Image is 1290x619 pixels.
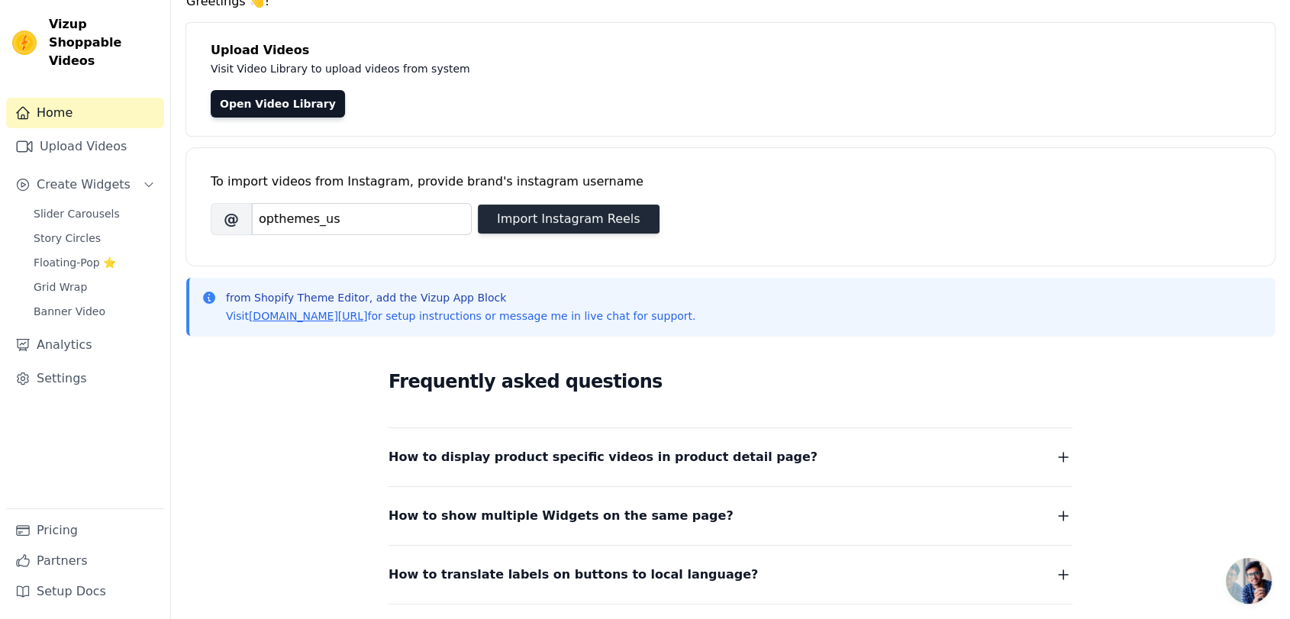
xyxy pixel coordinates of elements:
a: Settings [6,363,164,394]
button: How to translate labels on buttons to local language? [389,564,1072,585]
span: Grid Wrap [34,279,87,295]
a: Grid Wrap [24,276,164,298]
a: Open Video Library [211,90,345,118]
p: Visit for setup instructions or message me in live chat for support. [226,308,695,324]
span: How to show multiple Widgets on the same page? [389,505,734,527]
button: Import Instagram Reels [478,205,660,234]
div: Open chat [1226,558,1272,604]
p: from Shopify Theme Editor, add the Vizup App Block [226,290,695,305]
h4: Upload Videos [211,41,1250,60]
span: Banner Video [34,304,105,319]
div: To import videos from Instagram, provide brand's instagram username [211,172,1250,191]
button: How to display product specific videos in product detail page? [389,447,1072,468]
span: How to display product specific videos in product detail page? [389,447,818,468]
a: Partners [6,546,164,576]
a: Upload Videos [6,131,164,162]
a: Floating-Pop ⭐ [24,252,164,273]
span: Create Widgets [37,176,131,194]
span: Floating-Pop ⭐ [34,255,116,270]
a: Home [6,98,164,128]
span: Slider Carousels [34,206,120,221]
button: How to show multiple Widgets on the same page? [389,505,1072,527]
a: Slider Carousels [24,203,164,224]
p: Visit Video Library to upload videos from system [211,60,895,78]
a: Story Circles [24,227,164,249]
span: Story Circles [34,231,101,246]
a: Pricing [6,515,164,546]
span: How to translate labels on buttons to local language? [389,564,758,585]
img: Vizup [12,31,37,55]
a: Banner Video [24,301,164,322]
a: [DOMAIN_NAME][URL] [249,310,368,322]
span: Vizup Shoppable Videos [49,15,158,70]
button: Create Widgets [6,169,164,200]
a: Setup Docs [6,576,164,607]
span: @ [211,203,252,235]
input: username [252,203,472,235]
h2: Frequently asked questions [389,366,1072,397]
a: Analytics [6,330,164,360]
